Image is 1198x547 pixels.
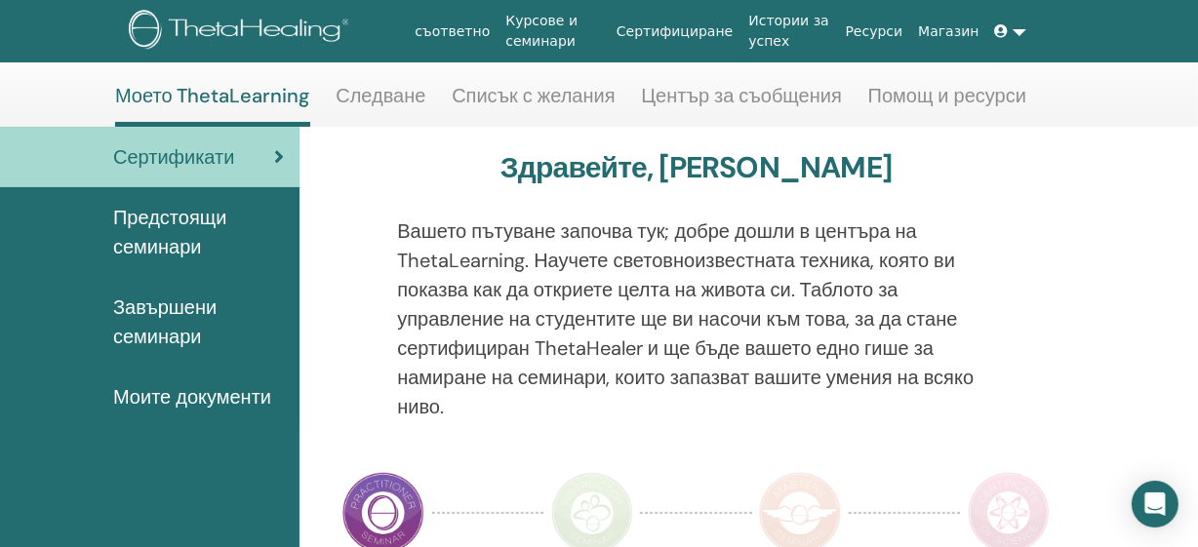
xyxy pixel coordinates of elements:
[740,3,837,59] a: Истории за успех
[910,14,986,50] a: Магазин
[505,13,578,49] font: Курсове и семинари
[452,83,615,108] font: Списък с желания
[113,205,226,259] font: Предстоящи семинари
[336,83,425,108] font: Следване
[868,84,1026,122] a: Помощ и ресурси
[617,23,733,39] font: Сертифициране
[397,218,974,419] font: Вашето пътуване започва тук; добре дошли в центъра на ThetaLearning. Научете световноизвестната т...
[452,84,615,122] a: Списък с желания
[1132,481,1178,527] div: Отворете Intercom Messenger
[868,83,1026,108] font: Помощ и ресурси
[748,13,828,49] font: Истории за успех
[336,84,425,122] a: Следване
[500,148,892,186] font: Здравейте, [PERSON_NAME]
[129,10,356,54] img: logo.png
[407,14,498,50] a: съответно
[498,3,609,59] a: Курсове и семинари
[415,23,490,39] font: съответно
[838,14,911,50] a: Ресурси
[641,83,842,108] font: Център за съобщения
[846,23,903,39] font: Ресурси
[641,84,842,122] a: Център за съобщения
[113,384,271,410] font: Моите документи
[113,144,234,170] font: Сертификати
[115,84,310,127] a: Моето ThetaLearning
[609,14,740,50] a: Сертифициране
[115,83,310,108] font: Моето ThetaLearning
[113,294,217,349] font: Завършени семинари
[918,23,978,39] font: Магазин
